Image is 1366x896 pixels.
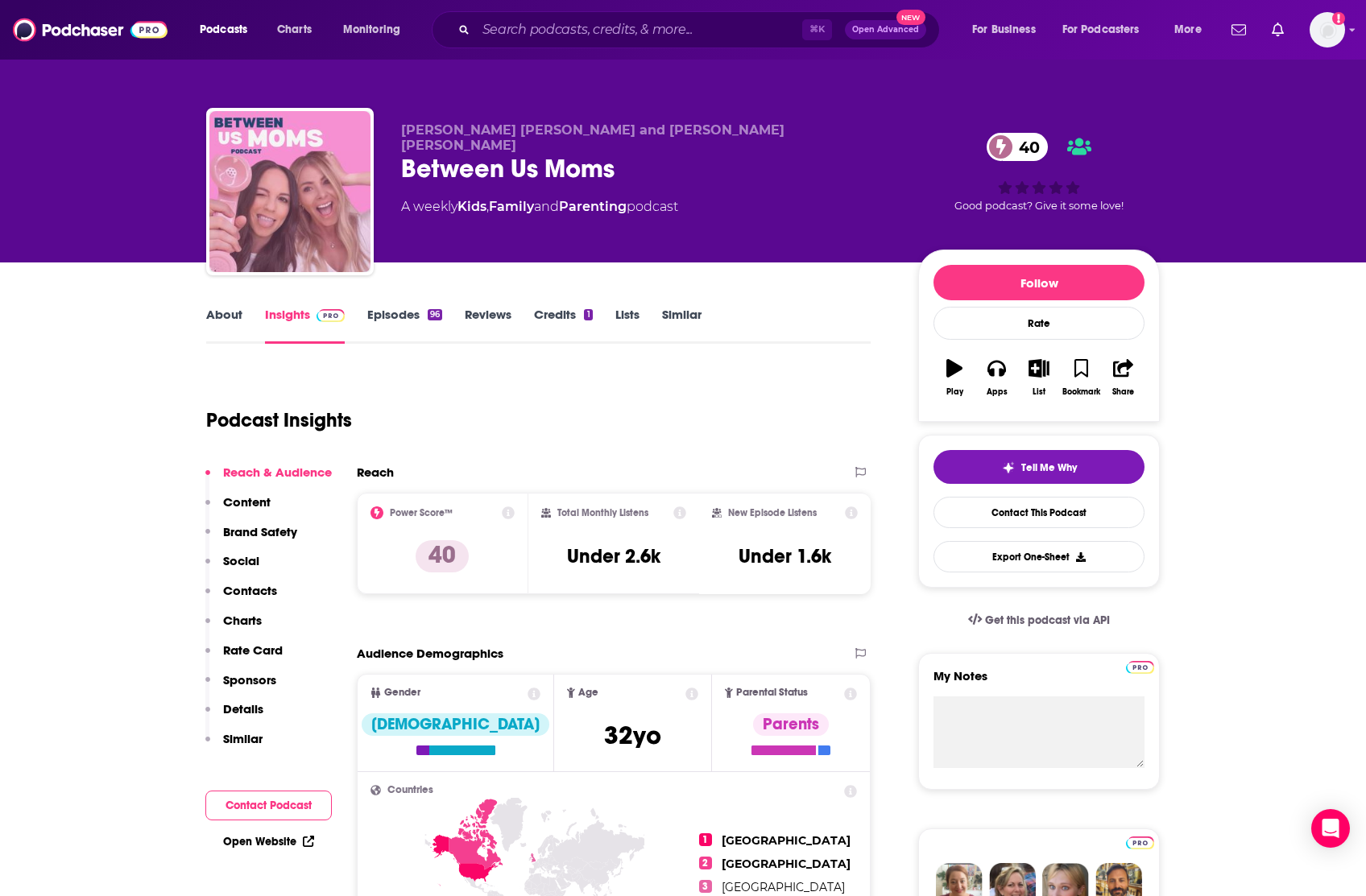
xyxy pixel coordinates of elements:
[362,713,549,736] div: [DEMOGRAPHIC_DATA]
[457,199,486,214] a: Kids
[736,687,808,698] span: Parental Status
[205,465,332,494] button: Reach & Audience
[933,541,1145,572] button: Export One-Sheet
[317,309,345,322] img: Podchaser Pro
[722,833,851,848] span: [GEOGRAPHIC_DATA]
[384,687,420,698] span: Gender
[954,200,1124,212] span: Good podcast? Give it some love!
[1033,387,1045,397] div: List
[955,601,1123,640] a: Get this podcast via API
[584,309,592,320] div: 1
[223,494,271,510] p: Content
[1225,16,1252,43] a: Show notifications dropdown
[946,387,963,397] div: Play
[739,544,831,568] h3: Under 1.6k
[205,524,297,554] button: Brand Safety
[205,583,277,613] button: Contacts
[961,17,1056,43] button: open menu
[559,199,627,214] a: Parenting
[343,19,400,41] span: Monitoring
[476,17,802,43] input: Search podcasts, credits, & more...
[852,26,919,34] span: Open Advanced
[13,14,168,45] img: Podchaser - Follow, Share and Rate Podcasts
[332,17,421,43] button: open menu
[987,387,1008,397] div: Apps
[205,494,271,524] button: Content
[845,20,926,39] button: Open AdvancedNew
[534,199,559,214] span: and
[1126,834,1154,849] a: Pro website
[753,713,829,736] div: Parents
[1003,133,1048,161] span: 40
[699,880,712,893] span: 3
[1112,387,1134,397] div: Share
[975,349,1017,407] button: Apps
[972,19,1036,41] span: For Business
[205,701,263,731] button: Details
[1103,349,1145,407] button: Share
[486,199,489,214] span: ,
[367,307,442,344] a: Episodes96
[567,544,660,568] h3: Under 2.6k
[1062,19,1140,41] span: For Podcasters
[1002,461,1015,474] img: tell me why sparkle
[604,720,661,751] span: 32 yo
[699,833,712,846] span: 1
[267,17,321,43] a: Charts
[223,613,262,628] p: Charts
[987,133,1048,161] a: 40
[1018,349,1060,407] button: List
[205,642,283,672] button: Rate Card
[1310,12,1345,47] span: Logged in as gracemyron
[615,307,640,344] a: Lists
[200,19,247,41] span: Podcasts
[265,307,345,344] a: InsightsPodchaser Pro
[223,835,314,849] a: Open Website
[223,465,332,480] p: Reach & Audience
[205,553,259,583] button: Social
[1265,16,1290,43] a: Show notifications dropdown
[802,19,832,40] span: ⌘ K
[985,613,1110,627] span: Get this podcast via API
[401,197,678,217] div: A weekly podcast
[1126,836,1154,849] img: Podchaser Pro
[206,408,352,432] h1: Podcast Insights
[534,307,592,344] a: Credits1
[223,583,277,598] p: Contacts
[205,613,262,642] button: Charts
[728,507,817,518] h2: New Episode Listens
[1052,17,1163,43] button: open menu
[918,122,1160,222] div: 40Good podcast? Give it some love!
[933,668,1145,696] label: My Notes
[223,524,297,539] p: Brand Safety
[205,791,332,820] button: Contact Podcast
[489,199,534,214] a: Family
[465,307,511,344] a: Reviews
[896,10,925,25] span: New
[1311,809,1350,848] div: Open Intercom Messenger
[387,785,433,795] span: Countries
[277,19,312,41] span: Charts
[223,672,276,687] p: Sponsors
[205,731,263,761] button: Similar
[223,553,259,568] p: Social
[188,17,268,43] button: open menu
[357,465,394,480] h2: Reach
[390,507,453,518] h2: Power Score™
[933,497,1145,528] a: Contact This Podcast
[1310,12,1345,47] img: User Profile
[1126,661,1154,674] img: Podchaser Pro
[223,701,263,716] p: Details
[578,687,598,698] span: Age
[1062,387,1100,397] div: Bookmark
[209,111,370,272] img: Between Us Moms
[428,309,442,320] div: 96
[205,672,276,702] button: Sponsors
[933,349,975,407] button: Play
[357,646,503,661] h2: Audience Demographics
[447,11,955,48] div: Search podcasts, credits, & more...
[416,540,469,572] p: 40
[699,857,712,869] span: 2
